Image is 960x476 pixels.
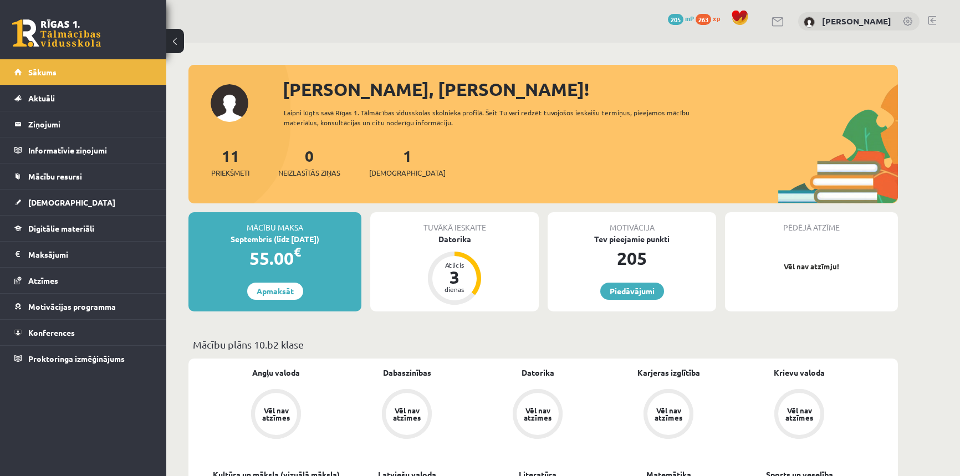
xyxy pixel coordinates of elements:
[600,283,664,300] a: Piedāvājumi
[252,367,300,378] a: Angļu valoda
[28,93,55,103] span: Aktuāli
[188,245,361,272] div: 55.00
[438,286,471,293] div: dienas
[14,294,152,319] a: Motivācijas programma
[725,212,898,233] div: Pēdējā atzīme
[784,407,815,421] div: Vēl nav atzīmes
[188,212,361,233] div: Mācību maksa
[370,212,539,233] div: Tuvākā ieskaite
[14,85,152,111] a: Aktuāli
[14,216,152,241] a: Digitālie materiāli
[278,146,340,178] a: 0Neizlasītās ziņas
[696,14,711,25] span: 263
[370,233,539,245] div: Datorika
[28,242,152,267] legend: Maksājumi
[637,367,700,378] a: Karjeras izglītība
[548,212,716,233] div: Motivācija
[548,245,716,272] div: 205
[548,233,716,245] div: Tev pieejamie punkti
[283,76,898,103] div: [PERSON_NAME], [PERSON_NAME]!
[261,407,292,421] div: Vēl nav atzīmes
[668,14,683,25] span: 205
[603,389,734,441] a: Vēl nav atzīmes
[28,197,115,207] span: [DEMOGRAPHIC_DATA]
[14,268,152,293] a: Atzīmes
[14,163,152,189] a: Mācību resursi
[369,167,446,178] span: [DEMOGRAPHIC_DATA]
[284,108,709,127] div: Laipni lūgts savā Rīgas 1. Tālmācības vidusskolas skolnieka profilā. Šeit Tu vari redzēt tuvojošo...
[14,59,152,85] a: Sākums
[14,346,152,371] a: Proktoringa izmēģinājums
[211,146,249,178] a: 11Priekšmeti
[383,367,431,378] a: Dabaszinības
[522,367,554,378] a: Datorika
[28,301,116,311] span: Motivācijas programma
[653,407,684,421] div: Vēl nav atzīmes
[822,16,891,27] a: [PERSON_NAME]
[28,223,94,233] span: Digitālie materiāli
[774,367,825,378] a: Krievu valoda
[211,167,249,178] span: Priekšmeti
[696,14,726,23] a: 263 xp
[734,389,865,441] a: Vēl nav atzīmes
[14,190,152,215] a: [DEMOGRAPHIC_DATA]
[14,242,152,267] a: Maksājumi
[14,320,152,345] a: Konferences
[294,244,301,260] span: €
[14,137,152,163] a: Informatīvie ziņojumi
[731,261,892,272] p: Vēl nav atzīmju!
[522,407,553,421] div: Vēl nav atzīmes
[28,275,58,285] span: Atzīmes
[278,167,340,178] span: Neizlasītās ziņas
[12,19,101,47] a: Rīgas 1. Tālmācības vidusskola
[685,14,694,23] span: mP
[28,67,57,77] span: Sākums
[804,17,815,28] img: Ingus Riciks
[668,14,694,23] a: 205 mP
[369,146,446,178] a: 1[DEMOGRAPHIC_DATA]
[14,111,152,137] a: Ziņojumi
[472,389,603,441] a: Vēl nav atzīmes
[211,389,341,441] a: Vēl nav atzīmes
[438,268,471,286] div: 3
[370,233,539,306] a: Datorika Atlicis 3 dienas
[28,111,152,137] legend: Ziņojumi
[193,337,893,352] p: Mācību plāns 10.b2 klase
[391,407,422,421] div: Vēl nav atzīmes
[28,137,152,163] legend: Informatīvie ziņojumi
[341,389,472,441] a: Vēl nav atzīmes
[188,233,361,245] div: Septembris (līdz [DATE])
[713,14,720,23] span: xp
[28,327,75,337] span: Konferences
[28,171,82,181] span: Mācību resursi
[438,262,471,268] div: Atlicis
[247,283,303,300] a: Apmaksāt
[28,354,125,364] span: Proktoringa izmēģinājums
